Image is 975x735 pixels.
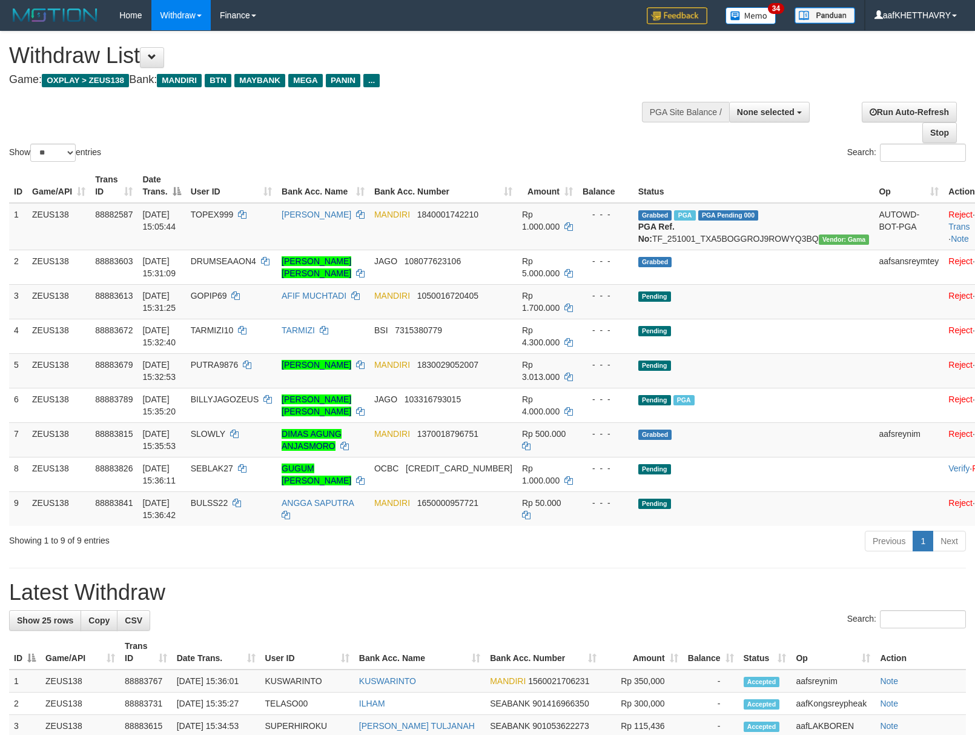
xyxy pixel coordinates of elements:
[633,168,874,203] th: Status
[729,102,810,122] button: None selected
[282,464,351,485] a: GUGUM [PERSON_NAME]
[522,291,560,313] span: Rp 1.700.000
[191,498,228,508] span: BULSS22
[374,291,410,301] span: MANDIRI
[583,359,629,371] div: - - -
[583,255,629,267] div: - - -
[698,210,759,221] span: PGA Pending
[374,325,388,335] span: BSI
[9,203,27,250] td: 1
[142,464,176,485] span: [DATE] 15:36:11
[638,291,671,302] span: Pending
[948,291,973,301] a: Reject
[9,319,27,353] td: 4
[583,290,629,302] div: - - -
[862,102,957,122] a: Run Auto-Refresh
[517,168,578,203] th: Amount: activate to sort column ascending
[744,699,780,710] span: Accepted
[157,74,202,87] span: MANDIRI
[417,210,478,219] span: Copy 1840001742210 to clipboard
[95,210,133,219] span: 88882587
[951,234,969,244] a: Note
[42,74,129,87] span: OXPLAY > ZEUS138
[27,491,90,526] td: ZEUS138
[9,284,27,319] td: 3
[120,635,172,670] th: Trans ID: activate to sort column ascending
[768,3,784,14] span: 34
[9,6,101,24] img: MOTION_logo.png
[638,210,672,221] span: Grabbed
[17,616,73,625] span: Show 25 rows
[234,74,285,87] span: MAYBANK
[120,670,172,693] td: 88883767
[9,250,27,284] td: 2
[41,670,120,693] td: ZEUS138
[795,7,855,24] img: panduan.png
[27,422,90,457] td: ZEUS138
[27,388,90,422] td: ZEUS138
[172,635,260,670] th: Date Trans.: activate to sort column ascending
[638,395,671,405] span: Pending
[282,210,351,219] a: [PERSON_NAME]
[9,610,81,631] a: Show 25 rows
[260,670,354,693] td: KUSWARINTO
[374,429,410,439] span: MANDIRI
[374,210,410,219] span: MANDIRI
[142,256,176,278] span: [DATE] 15:31:09
[522,360,560,382] span: Rp 3.013.000
[205,74,231,87] span: BTN
[791,670,875,693] td: aafsreynim
[90,168,137,203] th: Trans ID: activate to sort column ascending
[142,394,176,416] span: [DATE] 15:35:20
[191,429,225,439] span: SLOWLY
[583,324,629,336] div: - - -
[9,388,27,422] td: 6
[633,203,874,250] td: TF_251001_TXA5BOGGROJ9ROWYQ3BQ
[172,693,260,715] td: [DATE] 15:35:27
[638,257,672,267] span: Grabbed
[583,393,629,405] div: - - -
[601,693,683,715] td: Rp 300,000
[95,291,133,301] span: 88883613
[522,498,561,508] span: Rp 50.000
[9,580,966,605] h1: Latest Withdraw
[359,721,475,731] a: [PERSON_NAME] TULJANAH
[260,693,354,715] td: TELASO00
[95,325,133,335] span: 88883672
[191,464,233,473] span: SEBLAK27
[880,610,966,628] input: Search:
[359,676,416,686] a: KUSWARINTO
[874,422,944,457] td: aafsreynim
[933,531,966,551] a: Next
[282,394,351,416] a: [PERSON_NAME] [PERSON_NAME]
[417,498,478,508] span: Copy 1650000957721 to clipboard
[583,497,629,509] div: - - -
[191,325,234,335] span: TARMIZI10
[948,498,973,508] a: Reject
[9,144,101,162] label: Show entries
[647,7,707,24] img: Feedback.jpg
[638,464,671,474] span: Pending
[191,210,234,219] span: TOPEX999
[490,699,530,708] span: SEABANK
[395,325,442,335] span: Copy 7315380779 to clipboard
[9,491,27,526] td: 9
[791,635,875,670] th: Op: activate to sort column ascending
[405,394,461,404] span: Copy 103316793015 to clipboard
[490,676,526,686] span: MANDIRI
[948,464,970,473] a: Verify
[369,168,517,203] th: Bank Acc. Number: activate to sort column ascending
[417,429,478,439] span: Copy 1370018796751 to clipboard
[9,530,397,547] div: Showing 1 to 9 of 9 entries
[172,670,260,693] td: [DATE] 15:36:01
[27,203,90,250] td: ZEUS138
[737,107,795,117] span: None selected
[532,699,589,708] span: Copy 901416966350 to clipboard
[601,670,683,693] td: Rp 350,000
[95,498,133,508] span: 88883841
[819,234,870,245] span: Vendor URL: https://trx31.1velocity.biz
[27,353,90,388] td: ZEUS138
[583,462,629,474] div: - - -
[27,457,90,491] td: ZEUS138
[522,325,560,347] span: Rp 4.300.000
